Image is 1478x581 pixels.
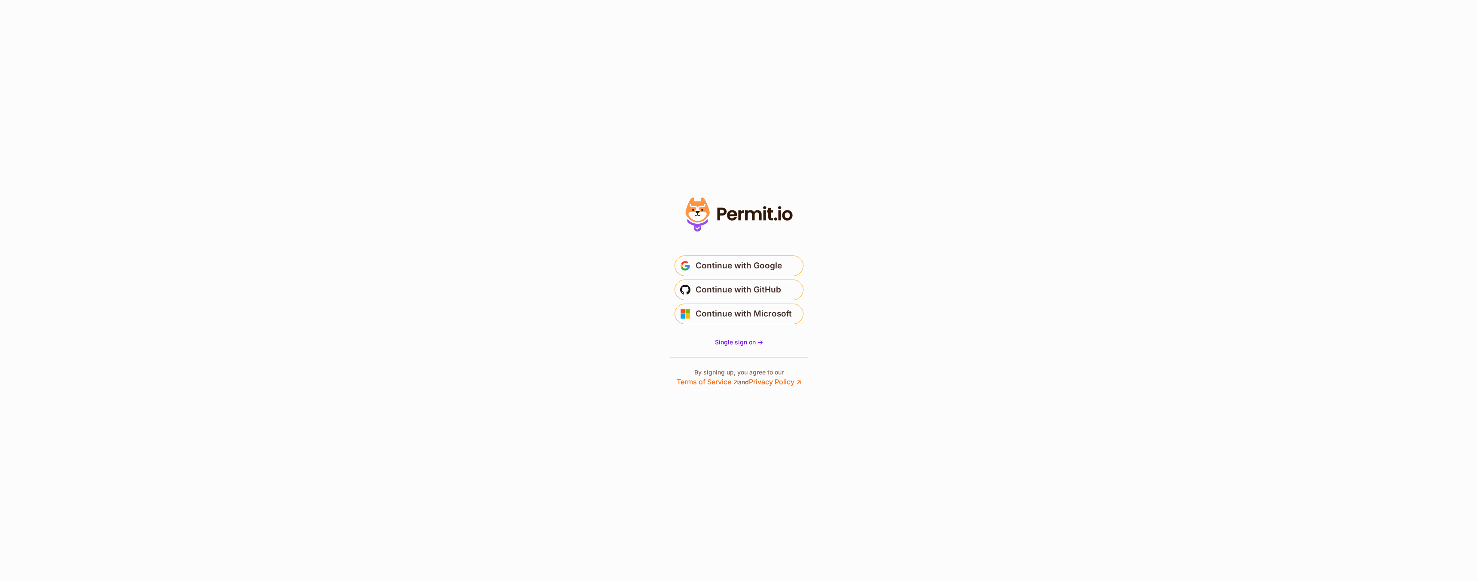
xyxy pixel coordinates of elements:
[696,259,782,273] span: Continue with Google
[675,304,803,324] button: Continue with Microsoft
[749,377,801,386] a: Privacy Policy ↗
[696,307,792,321] span: Continue with Microsoft
[675,280,803,300] button: Continue with GitHub
[677,368,801,387] p: By signing up, you agree to our and
[675,256,803,276] button: Continue with Google
[715,338,763,347] a: Single sign on ->
[696,283,781,297] span: Continue with GitHub
[715,338,763,346] span: Single sign on ->
[677,377,738,386] a: Terms of Service ↗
